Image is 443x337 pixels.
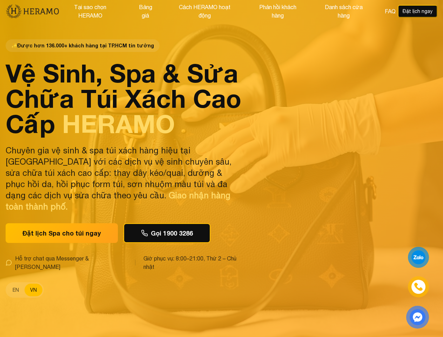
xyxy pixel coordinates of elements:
button: Đặt lịch Spa cho túi ngay [6,223,118,243]
h1: Vệ Sinh, Spa & Sửa Chữa Túi Xách Cao Cấp [6,60,241,136]
button: Gọi 1900 3286 [123,223,210,243]
img: phone-icon [413,282,423,292]
span: HERAMO [62,108,175,139]
button: FAQ [383,7,398,16]
span: Hỗ trợ chat qua Messenger & [PERSON_NAME] [15,254,127,271]
span: star [11,42,17,49]
button: Phản hồi khách hàng [250,2,305,20]
button: Bảng giá [132,2,159,20]
a: phone-icon [409,277,428,297]
span: Được hơn 136.000+ khách hàng tại TP.HCM tin tưởng [6,39,160,52]
button: Danh sách cửa hàng [316,2,371,20]
button: EN [7,284,25,296]
p: Chuyên gia vệ sinh & spa túi xách hàng hiệu tại [GEOGRAPHIC_DATA] với các dịch vụ vệ sinh chuyên ... [6,145,241,212]
button: Đặt lịch ngay [398,5,437,18]
button: Tại sao chọn HERAMO [59,2,121,20]
button: Cách HERAMO hoạt động [170,2,239,20]
img: new-logo.3f60348b.png [6,4,59,19]
button: VN [25,284,42,296]
span: Giờ phục vụ: 8:00–21:00, Thứ 2 – Chủ nhật [143,254,241,271]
